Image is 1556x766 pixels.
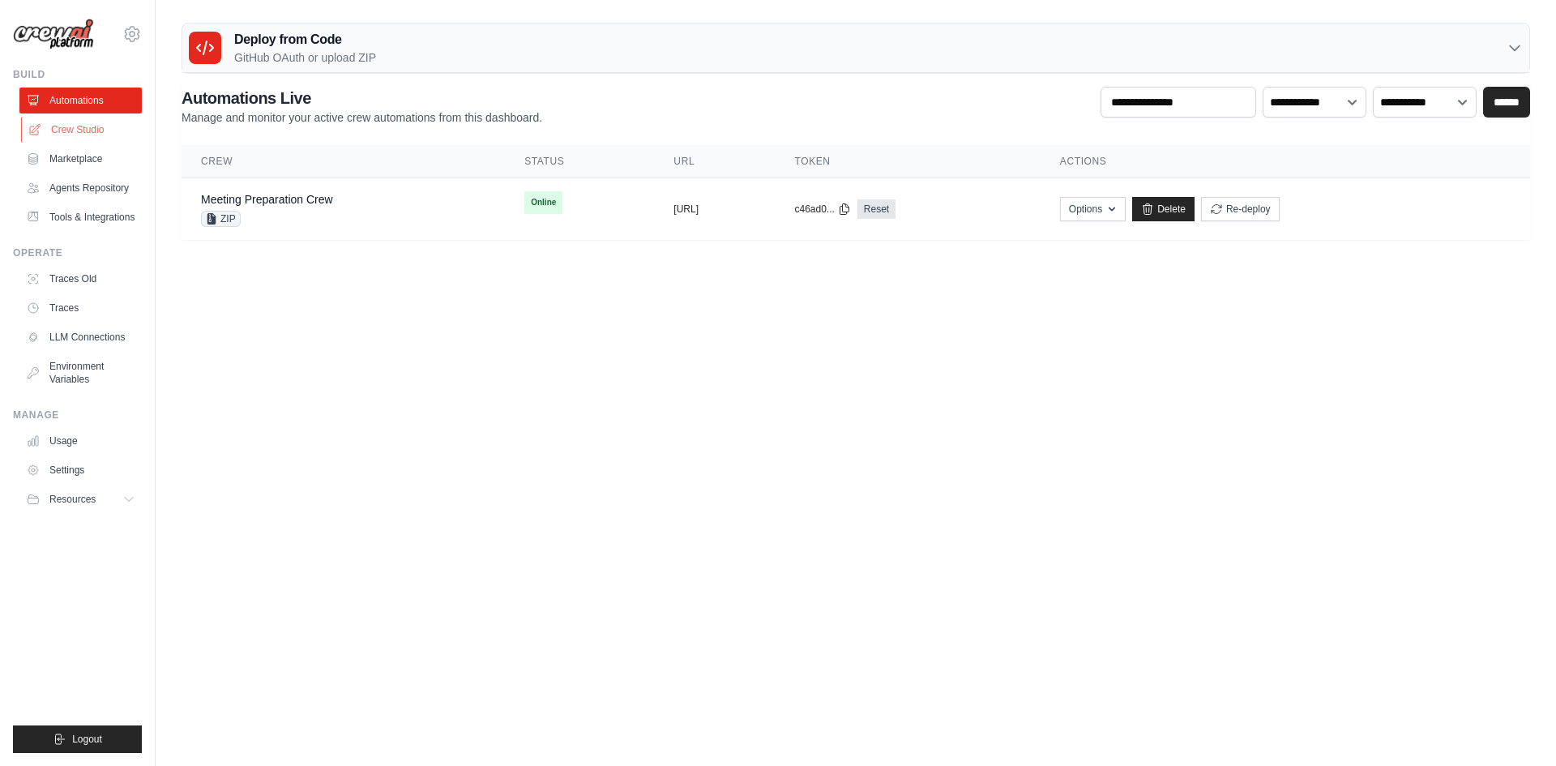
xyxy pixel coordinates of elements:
a: Agents Repository [19,175,142,201]
button: Options [1060,197,1126,221]
a: Environment Variables [19,353,142,392]
a: Usage [19,428,142,454]
a: Settings [19,457,142,483]
h3: Deploy from Code [234,30,376,49]
span: Resources [49,493,96,506]
th: Actions [1041,145,1530,178]
a: Crew Studio [21,117,143,143]
button: Resources [19,486,142,512]
a: Tools & Integrations [19,204,142,230]
th: Status [505,145,654,178]
th: URL [654,145,775,178]
th: Token [775,145,1040,178]
a: Reset [857,199,896,219]
div: Manage [13,409,142,422]
p: GitHub OAuth or upload ZIP [234,49,376,66]
a: Automations [19,88,142,113]
span: Online [524,191,562,214]
a: Traces [19,295,142,321]
div: Operate [13,246,142,259]
button: Re-deploy [1201,197,1280,221]
span: ZIP [201,211,241,227]
h2: Automations Live [182,87,542,109]
a: Traces Old [19,266,142,292]
button: c46ad0... [794,203,850,216]
img: Logo [13,19,94,50]
a: Meeting Preparation Crew [201,193,333,206]
button: Logout [13,725,142,753]
p: Manage and monitor your active crew automations from this dashboard. [182,109,542,126]
span: Logout [72,733,102,746]
th: Crew [182,145,505,178]
a: Marketplace [19,146,142,172]
a: Delete [1132,197,1195,221]
a: LLM Connections [19,324,142,350]
div: Build [13,68,142,81]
